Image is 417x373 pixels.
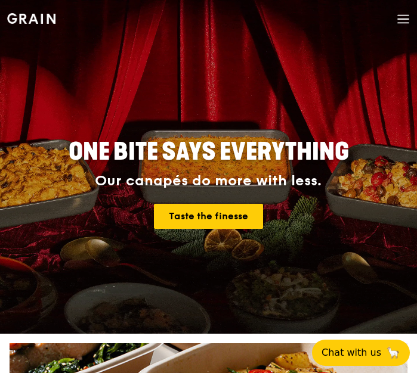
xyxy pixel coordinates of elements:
[53,173,364,189] div: Our canapés do more with less.
[69,138,349,166] span: ONE BITE SAYS EVERYTHING
[322,346,381,360] span: Chat with us
[312,340,410,366] button: Chat with us🦙
[386,346,400,360] span: 🦙
[154,204,263,229] a: Taste the finesse
[7,13,55,24] img: Grain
